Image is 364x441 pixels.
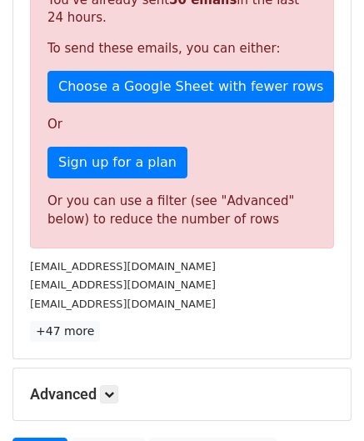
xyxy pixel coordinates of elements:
a: Sign up for a plan [47,147,187,178]
h5: Advanced [30,385,334,403]
a: +47 more [30,321,100,342]
div: Or you can use a filter (see "Advanced" below) to reduce the number of rows [47,192,317,229]
small: [EMAIL_ADDRESS][DOMAIN_NAME] [30,260,216,273]
small: [EMAIL_ADDRESS][DOMAIN_NAME] [30,298,216,310]
p: Or [47,116,317,133]
p: To send these emails, you can either: [47,40,317,58]
small: [EMAIL_ADDRESS][DOMAIN_NAME] [30,278,216,291]
iframe: Chat Widget [281,361,364,441]
a: Choose a Google Sheet with fewer rows [47,71,334,103]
